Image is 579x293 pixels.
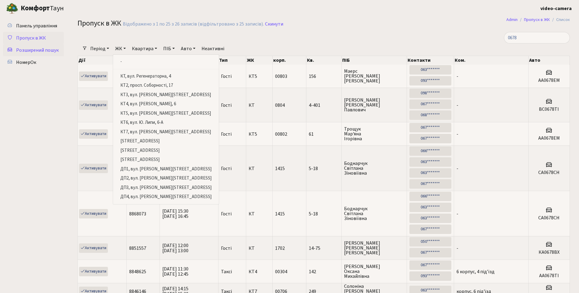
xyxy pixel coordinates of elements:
[76,3,91,13] button: Переключити навігацію
[113,165,219,174] a: ДП1, вул. [PERSON_NAME][STREET_ADDRESS]
[407,56,454,65] th: Контакти
[309,132,339,137] span: 61
[221,269,232,274] span: Таксі
[113,72,219,81] a: КТ, вул. Регенераторна, 4
[161,44,177,54] a: ПІБ
[88,44,112,54] a: Період
[79,267,108,276] a: Активувати
[6,2,18,15] img: logo.png
[344,69,404,83] span: Маерс [PERSON_NAME] [PERSON_NAME]
[342,56,407,65] th: ПІБ
[531,215,567,221] h5: СА0678СН
[457,245,458,252] span: -
[21,3,50,13] b: Комфорт
[249,211,270,216] span: КТ
[550,16,570,23] li: Список
[540,5,572,12] a: video-camera
[344,127,404,141] span: Трощук Мар'яна Ігорівна
[16,59,36,66] span: НомерОк
[457,211,458,217] span: -
[249,74,270,79] span: КТ5
[79,72,108,81] a: Активувати
[275,102,285,109] span: 0804
[113,99,219,109] a: КТ4, вул. [PERSON_NAME], 6
[3,20,64,32] a: Панель управління
[113,146,219,155] a: [STREET_ADDRESS]
[457,165,458,172] span: -
[457,102,458,109] span: -
[79,129,108,139] a: Активувати
[113,155,219,165] a: [STREET_ADDRESS]
[199,44,227,54] a: Неактивні
[16,47,59,54] span: Розширений пошук
[3,44,64,56] a: Розширений пошук
[249,269,270,274] span: КТ4
[162,242,188,254] span: [DATE] 12:00 [DATE] 13:00
[221,246,232,251] span: Гості
[249,166,270,171] span: КТ
[344,98,404,112] span: [PERSON_NAME] [PERSON_NAME] Павлович
[504,32,570,44] input: Пошук...
[3,56,64,68] a: НомерОк
[162,208,188,220] span: [DATE] 15:30 [DATE] 16:45
[275,165,285,172] span: 1415
[123,21,264,27] div: Відображено з 1 по 25 з 26 записів (відфільтровано з 25 записів).
[454,56,529,65] th: Ком.
[344,206,404,221] span: Боднарчук Світлана Зіновіївна
[16,23,57,29] span: Панель управління
[221,74,232,79] span: Гості
[531,170,567,176] h5: СА0678СН
[113,57,219,67] a: -
[78,56,127,65] th: Дії
[344,161,404,176] span: Боднарчук Світлана Зіновіївна
[79,164,108,173] a: Активувати
[113,127,219,137] a: КТ7, вул. [PERSON_NAME][STREET_ADDRESS]
[275,268,287,275] span: 00304
[78,18,121,29] span: Пропуск в ЖК
[249,246,270,251] span: КТ
[309,74,339,79] span: 156
[113,44,128,54] a: ЖК
[309,103,339,108] span: 4-401
[457,73,458,80] span: -
[3,32,64,44] a: Пропуск в ЖК
[79,209,108,218] a: Активувати
[497,13,579,26] nav: breadcrumb
[219,56,246,65] th: Тип
[221,103,232,108] span: Гості
[129,245,146,252] span: 8851557
[246,56,273,65] th: ЖК
[275,245,285,252] span: 1702
[344,241,404,255] span: [PERSON_NAME] [PERSON_NAME] [PERSON_NAME]
[113,81,219,90] a: КТ2, просп. Соборності, 17
[162,266,188,277] span: [DATE] 11:30 [DATE] 12:45
[275,131,287,138] span: 00802
[524,16,550,23] a: Пропуск в ЖК
[79,243,108,253] a: Активувати
[79,100,108,110] a: Активувати
[249,103,270,108] span: КТ
[531,78,567,83] h5: АА0678ЕМ
[506,16,518,23] a: Admin
[113,174,219,183] a: ДП2, вул. [PERSON_NAME][STREET_ADDRESS]
[221,132,232,137] span: Гості
[309,211,339,216] span: 5-18
[309,246,339,251] span: 14-75
[129,211,146,217] span: 8868073
[249,132,270,137] span: КТ5
[531,106,567,112] h5: ВС0678ТІ
[344,264,404,279] span: [PERSON_NAME] Оксана Михайлівна
[129,268,146,275] span: 8848625
[16,35,46,41] span: Пропуск в ЖК
[531,273,567,279] h5: AA0678TI
[178,44,198,54] a: Авто
[275,73,287,80] span: 00803
[113,183,219,193] a: ДП3, вул. [PERSON_NAME][STREET_ADDRESS]
[113,137,219,146] a: [STREET_ADDRESS]
[309,166,339,171] span: 5-18
[265,21,283,27] a: Скинути
[113,118,219,127] a: КТ6, вул. Ю. Липи, 6-А
[221,211,232,216] span: Гості
[457,268,495,275] span: 6 корпус, 4 під'їзд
